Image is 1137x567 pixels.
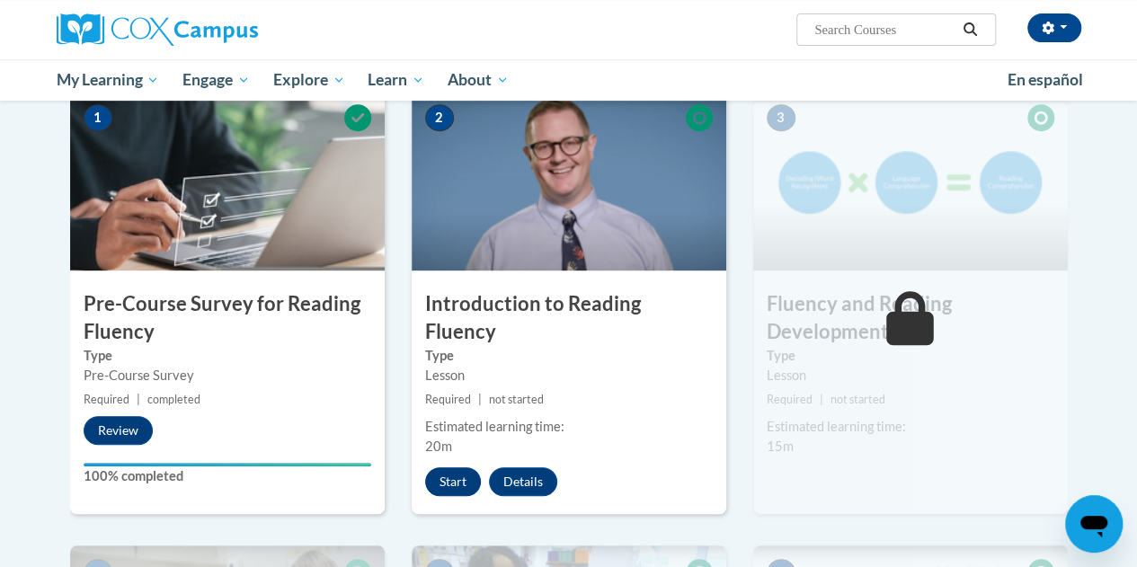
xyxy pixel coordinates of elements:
[84,346,371,366] label: Type
[753,290,1068,346] h3: Fluency and Reading Development
[436,59,520,101] a: About
[489,467,557,496] button: Details
[813,19,956,40] input: Search Courses
[43,59,1095,101] div: Main menu
[147,393,200,406] span: completed
[70,290,385,346] h3: Pre-Course Survey for Reading Fluency
[56,69,159,91] span: My Learning
[489,393,544,406] span: not started
[273,69,345,91] span: Explore
[1027,13,1081,42] button: Account Settings
[767,393,813,406] span: Required
[84,466,371,486] label: 100% completed
[1065,495,1123,553] iframe: Button to launch messaging window
[767,366,1054,385] div: Lesson
[84,393,129,406] span: Required
[1008,70,1083,89] span: En español
[767,417,1054,437] div: Estimated learning time:
[831,393,885,406] span: not started
[84,366,371,385] div: Pre-Course Survey
[767,439,794,454] span: 15m
[368,69,424,91] span: Learn
[45,59,172,101] a: My Learning
[70,91,385,270] img: Course Image
[412,290,726,346] h3: Introduction to Reading Fluency
[478,393,482,406] span: |
[84,416,153,445] button: Review
[767,104,795,131] span: 3
[57,13,258,46] img: Cox Campus
[57,13,380,46] a: Cox Campus
[996,61,1095,99] a: En español
[171,59,262,101] a: Engage
[262,59,357,101] a: Explore
[425,346,713,366] label: Type
[412,91,726,270] img: Course Image
[753,91,1068,270] img: Course Image
[425,417,713,437] div: Estimated learning time:
[767,346,1054,366] label: Type
[820,393,823,406] span: |
[84,104,112,131] span: 1
[448,69,509,91] span: About
[182,69,250,91] span: Engage
[956,19,983,40] button: Search
[425,439,452,454] span: 20m
[425,366,713,385] div: Lesson
[425,393,471,406] span: Required
[425,467,481,496] button: Start
[356,59,436,101] a: Learn
[137,393,140,406] span: |
[425,104,454,131] span: 2
[84,463,371,466] div: Your progress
